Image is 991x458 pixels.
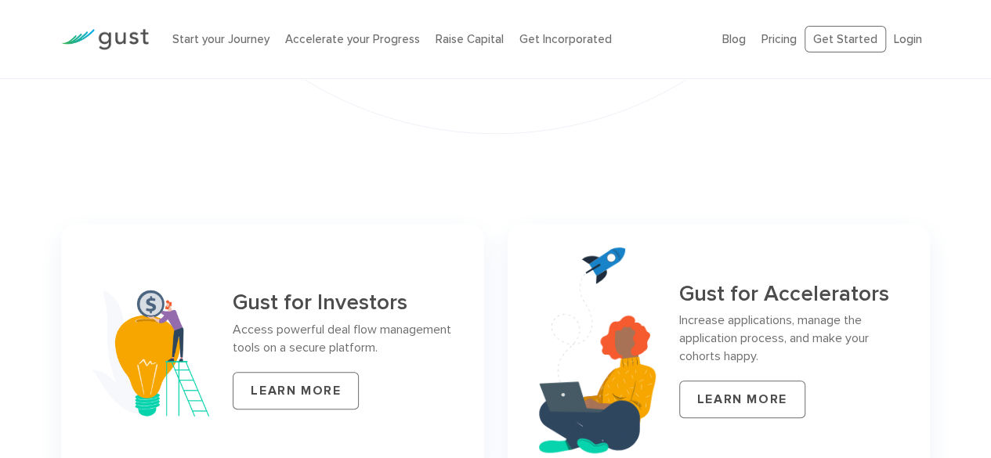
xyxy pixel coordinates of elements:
a: Accelerate your Progress [285,32,420,46]
p: Increase applications, manage the application process, and make your cohorts happy. [679,311,899,365]
h3: Gust for Accelerators [679,283,899,307]
a: Blog [722,32,746,46]
a: Raise Capital [436,32,504,46]
p: Access powerful deal flow management tools on a secure platform. [233,320,452,356]
a: LEARN MORE [233,372,359,409]
a: Start your Journey [172,32,269,46]
a: Login [894,32,922,46]
a: LEARN MORE [679,380,805,418]
img: Investor [92,284,209,416]
a: Pricing [761,32,797,46]
a: Get Started [805,26,886,53]
img: Gust Logo [61,29,149,50]
img: Accelerators [539,247,656,454]
h3: Gust for Investors [233,291,452,316]
a: Get Incorporated [519,32,612,46]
